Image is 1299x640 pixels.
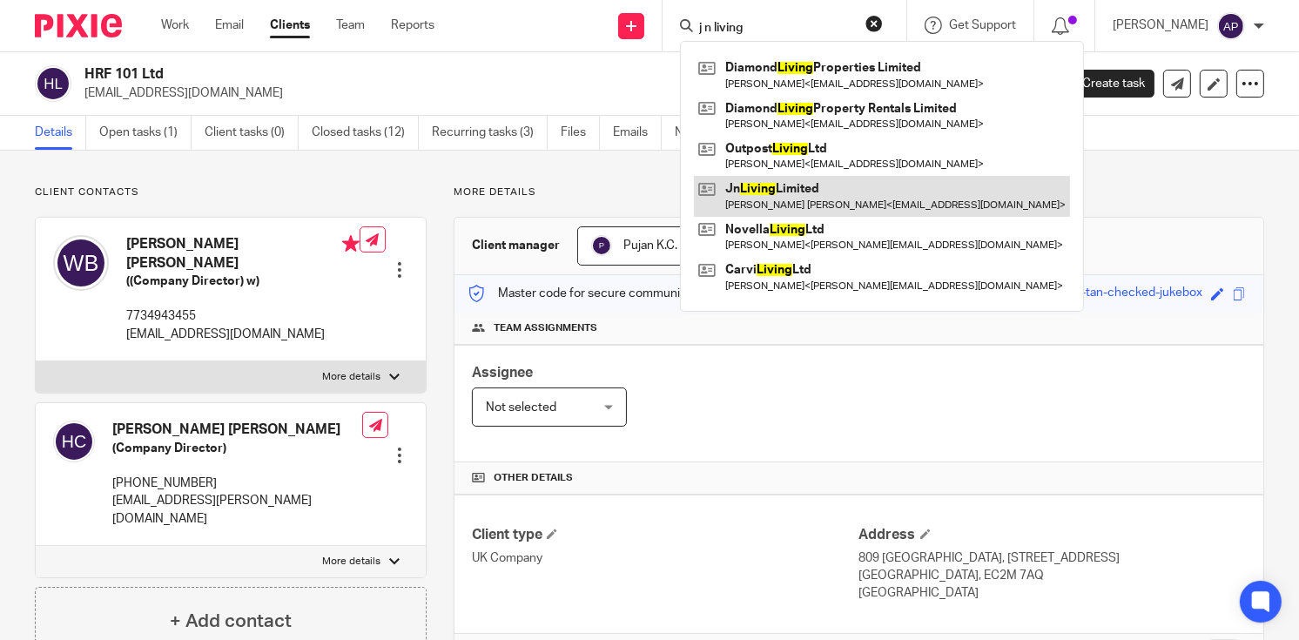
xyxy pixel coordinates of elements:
[170,608,292,635] h4: + Add contact
[472,526,858,544] h4: Client type
[126,235,360,273] h4: [PERSON_NAME] [PERSON_NAME]
[391,17,434,34] a: Reports
[697,21,854,37] input: Search
[35,116,86,150] a: Details
[1053,70,1154,98] a: Create task
[112,421,362,439] h4: [PERSON_NAME] [PERSON_NAME]
[35,185,427,199] p: Client contacts
[342,235,360,253] i: Primary
[949,19,1016,31] span: Get Support
[205,116,299,150] a: Client tasks (0)
[561,116,600,150] a: Files
[432,116,548,150] a: Recurring tasks (3)
[613,116,662,150] a: Emails
[35,65,71,102] img: svg%3E
[1113,17,1208,34] p: [PERSON_NAME]
[336,17,365,34] a: Team
[1217,12,1245,40] img: svg%3E
[126,273,360,290] h5: ((Company Director) w)
[472,237,560,254] h3: Client manager
[99,116,192,150] a: Open tasks (1)
[53,235,109,291] img: svg%3E
[494,471,573,485] span: Other details
[112,492,362,528] p: [EMAIL_ADDRESS][PERSON_NAME][DOMAIN_NAME]
[859,549,1246,567] p: 809 [GEOGRAPHIC_DATA], [STREET_ADDRESS]
[35,14,122,37] img: Pixie
[454,185,1264,199] p: More details
[126,307,360,325] p: 7734943455
[112,475,362,492] p: [PHONE_NUMBER]
[322,555,380,569] p: More details
[1038,284,1202,304] div: dancing-tan-checked-jukebox
[472,366,533,380] span: Assignee
[859,567,1246,584] p: [GEOGRAPHIC_DATA], EC2M 7AQ
[859,584,1246,602] p: [GEOGRAPHIC_DATA]
[859,526,1246,544] h4: Address
[126,326,360,343] p: [EMAIL_ADDRESS][DOMAIN_NAME]
[312,116,419,150] a: Closed tasks (12)
[53,421,95,462] img: svg%3E
[322,370,380,384] p: More details
[112,440,362,457] h5: (Company Director)
[468,285,768,302] p: Master code for secure communications and files
[84,65,838,84] h2: HRF 101 Ltd
[215,17,244,34] a: Email
[865,15,883,32] button: Clear
[472,549,858,567] p: UK Company
[161,17,189,34] a: Work
[270,17,310,34] a: Clients
[591,235,612,256] img: svg%3E
[486,401,556,414] span: Not selected
[675,116,738,150] a: Notes (0)
[623,239,677,252] span: Pujan K.C.
[84,84,1027,102] p: [EMAIL_ADDRESS][DOMAIN_NAME]
[494,321,597,335] span: Team assignments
